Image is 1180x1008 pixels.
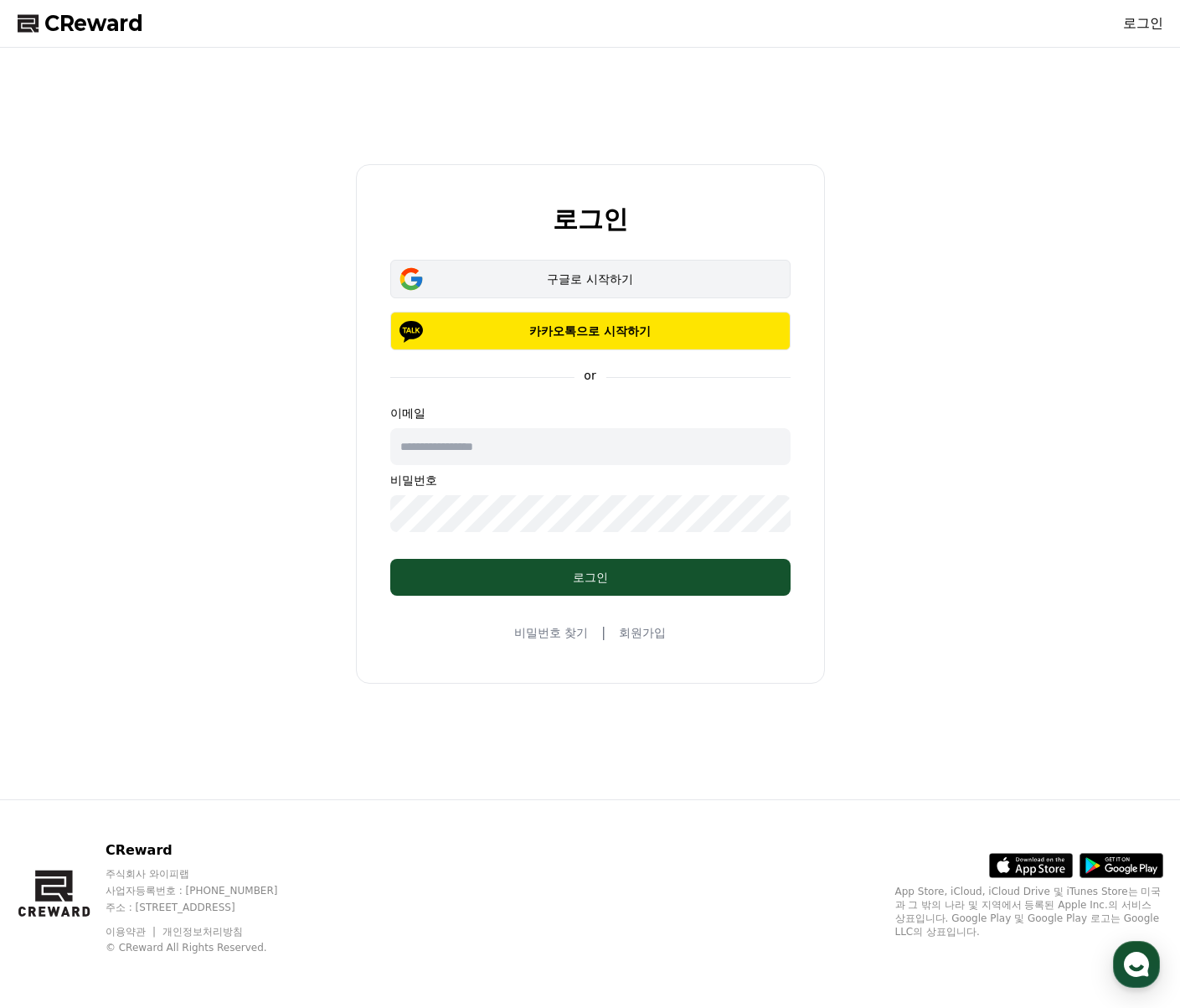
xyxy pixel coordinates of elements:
[106,926,158,938] a: 이용약관
[574,367,605,384] p: or
[390,260,791,298] button: 구글로 시작하기
[216,531,322,573] a: 설정
[390,405,791,421] p: 이메일
[53,556,63,570] span: 홈
[390,472,791,488] p: 비밀번호
[106,901,310,914] p: 주소 : [STREET_ADDRESS]
[18,10,143,37] a: CReward
[601,623,605,643] span: |
[106,884,310,897] p: 사업자등록번호 : [PHONE_NUMBER]
[111,531,216,573] a: 대화
[44,10,143,37] span: CReward
[106,941,310,954] p: © CReward All Rights Reserved.
[162,926,243,938] a: 개인정보처리방침
[106,867,310,881] p: 주식회사 와이피랩
[390,559,791,596] button: 로그인
[153,557,173,571] span: 대화
[415,323,766,339] p: 카카오톡으로 시작하기
[390,312,791,350] button: 카카오톡으로 시작하기
[514,624,588,641] a: 비밀번호 찾기
[5,531,111,573] a: 홈
[553,205,628,233] h2: 로그인
[895,885,1163,938] p: App Store, iCloud, iCloud Drive 및 iTunes Store는 미국과 그 밖의 나라 및 지역에서 등록된 Apple Inc.의 서비스 상표입니다. Goo...
[106,840,310,861] p: CReward
[415,271,766,287] div: 구글로 시작하기
[1123,13,1163,34] a: 로그인
[259,556,279,570] span: 설정
[424,569,757,586] div: 로그인
[619,624,666,641] a: 회원가입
